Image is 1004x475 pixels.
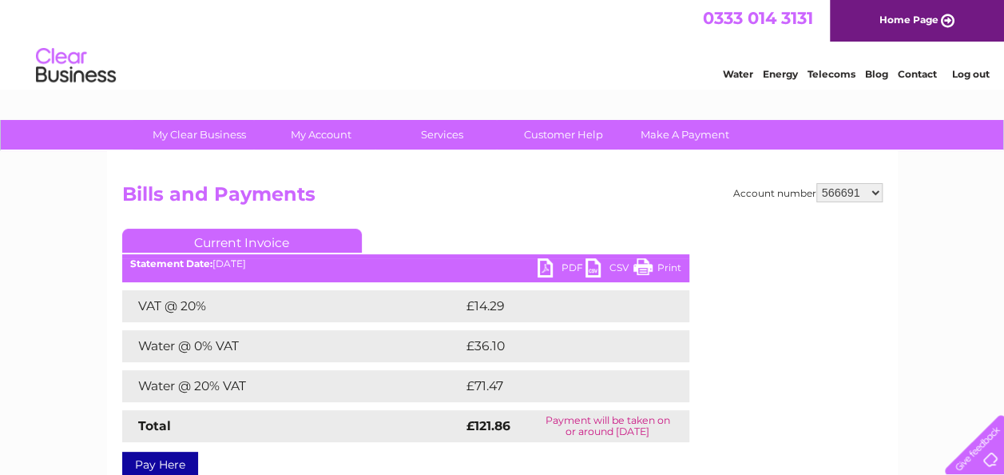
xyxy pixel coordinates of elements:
[808,68,855,80] a: Telecoms
[122,258,689,269] div: [DATE]
[130,257,212,269] b: Statement Date:
[122,370,462,402] td: Water @ 20% VAT
[138,418,171,433] strong: Total
[723,68,753,80] a: Water
[633,258,681,281] a: Print
[122,290,462,322] td: VAT @ 20%
[526,410,689,442] td: Payment will be taken on or around [DATE]
[462,370,655,402] td: £71.47
[703,8,813,28] a: 0333 014 3131
[122,330,462,362] td: Water @ 0% VAT
[538,258,585,281] a: PDF
[619,120,751,150] a: Make A Payment
[462,330,656,362] td: £36.10
[865,68,888,80] a: Blog
[951,68,989,80] a: Log out
[462,290,656,322] td: £14.29
[498,120,629,150] a: Customer Help
[122,183,883,214] h2: Bills and Payments
[466,418,510,433] strong: £121.86
[133,120,265,150] a: My Clear Business
[763,68,798,80] a: Energy
[898,68,937,80] a: Contact
[733,183,883,202] div: Account number
[125,9,880,78] div: Clear Business is a trading name of Verastar Limited (registered in [GEOGRAPHIC_DATA] No. 3667643...
[35,42,117,90] img: logo.png
[376,120,508,150] a: Services
[585,258,633,281] a: CSV
[255,120,387,150] a: My Account
[122,229,362,253] a: Current Invoice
